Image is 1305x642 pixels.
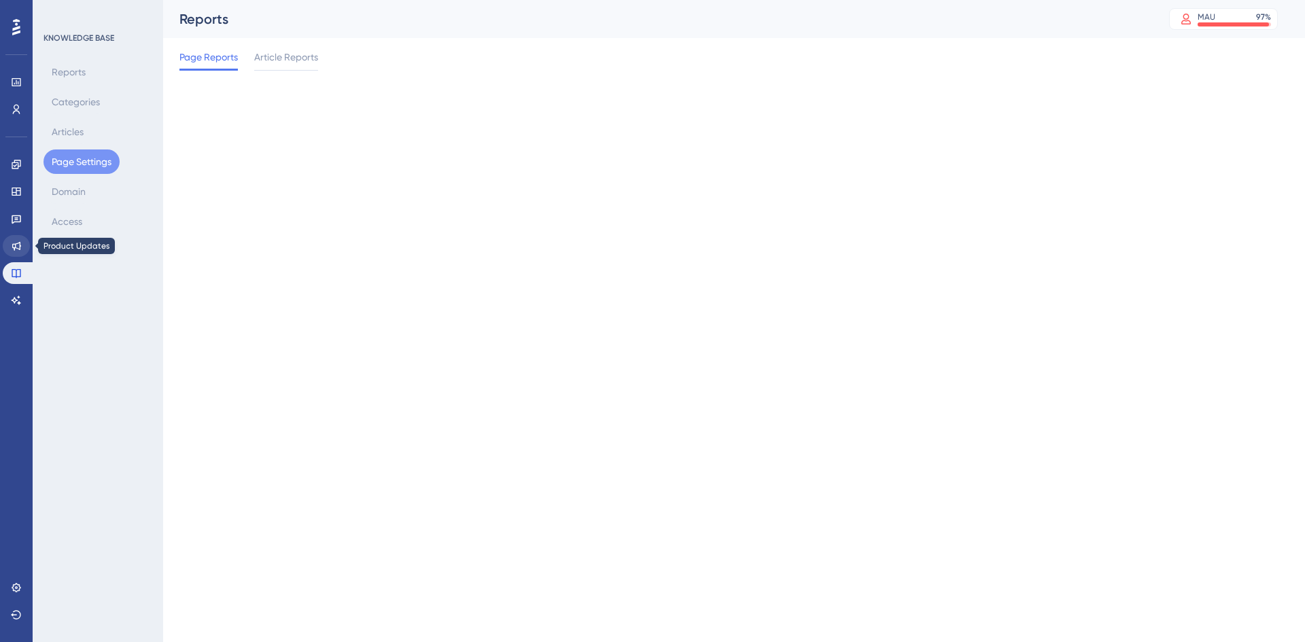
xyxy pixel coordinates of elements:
div: KNOWLEDGE BASE [43,33,114,43]
div: Reports [179,10,1135,29]
button: Page Settings [43,149,120,174]
button: Access [43,209,90,234]
span: Article Reports [254,49,318,65]
button: Domain [43,179,94,204]
button: Articles [43,120,92,144]
button: Reports [43,60,94,84]
span: Page Reports [179,49,238,65]
div: MAU [1198,12,1215,22]
div: 97 % [1256,12,1271,22]
button: Categories [43,90,108,114]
